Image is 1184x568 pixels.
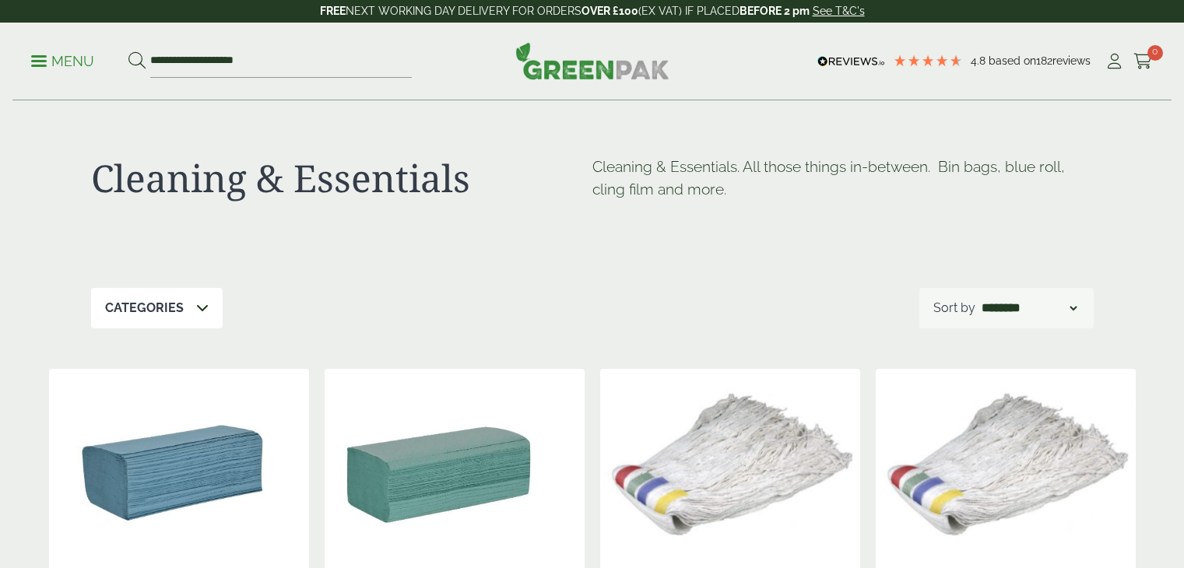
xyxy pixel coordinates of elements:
a: Menu [31,52,94,68]
img: 3630015B-1-Ply-V-Fold-Hand-Towel-Green [325,369,585,563]
a: 0 [1133,50,1153,73]
i: Cart [1133,54,1153,69]
img: 4030050-16oz-Kentucky-Mop-Head [876,369,1136,563]
p: Sort by [933,299,975,317]
strong: FREE [320,5,346,17]
span: reviews [1052,54,1091,67]
span: 182 [1036,54,1052,67]
img: 3630015C-1-Ply-V-Fold-Hand-Towel-Blue [49,369,309,563]
a: See T&C's [813,5,865,17]
p: Cleaning & Essentials. All those things in-between. Bin bags, blue roll, cling film and more. [592,156,1094,201]
div: 4.79 Stars [893,54,963,68]
p: Categories [105,299,184,317]
strong: BEFORE 2 pm [740,5,810,17]
strong: OVER £100 [581,5,638,17]
img: REVIEWS.io [817,56,885,67]
h1: Cleaning & Essentials [91,156,592,201]
img: 4030049A-12oz-Kentucky-Mop-Head [600,369,860,563]
span: Based on [989,54,1036,67]
i: My Account [1105,54,1124,69]
span: 0 [1147,45,1163,61]
span: 4.8 [971,54,989,67]
img: GreenPak Supplies [515,42,669,79]
p: Menu [31,52,94,71]
select: Shop order [978,299,1080,317]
